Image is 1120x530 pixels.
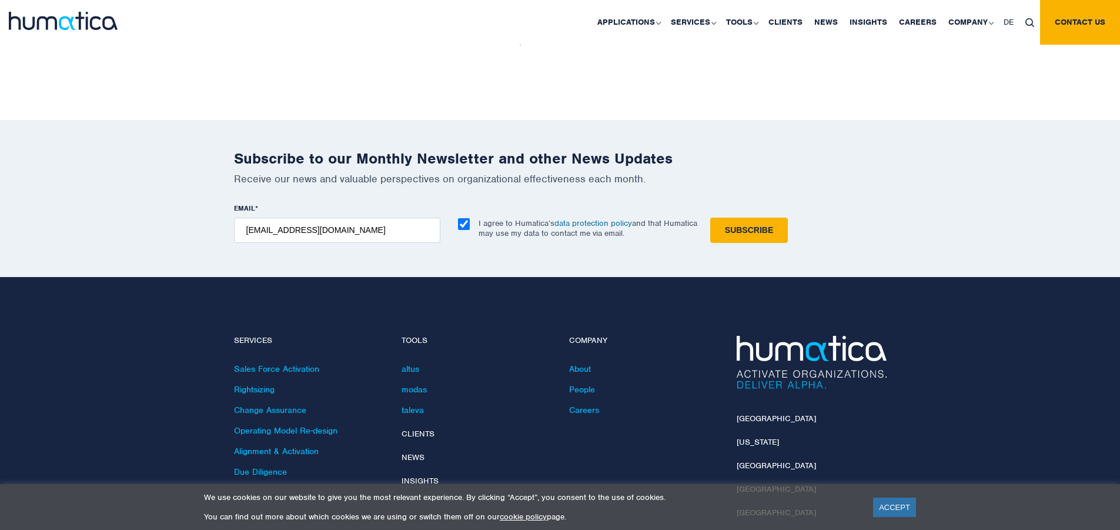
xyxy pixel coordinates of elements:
[234,425,337,436] a: Operating Model Re-design
[737,437,779,447] a: [US_STATE]
[204,492,858,502] p: We use cookies on our website to give you the most relevant experience. By clicking “Accept”, you...
[710,218,788,243] input: Subscribe
[554,218,632,228] a: data protection policy
[569,384,595,395] a: People
[234,364,319,374] a: Sales Force Activation
[234,149,887,168] h2: Subscribe to our Monthly Newsletter and other News Updates
[1004,17,1014,27] span: DE
[873,498,916,517] a: ACCEPT
[234,172,887,185] p: Receive our news and valuable perspectives on organizational effectiveness each month.
[569,336,719,346] h4: Company
[569,405,599,415] a: Careers
[500,512,547,522] a: cookie policy
[458,218,470,230] input: I agree to Humatica’sdata protection policyand that Humatica may use my data to contact me via em...
[402,364,419,374] a: altus
[737,461,816,471] a: [GEOGRAPHIC_DATA]
[234,218,440,243] input: name@company.com
[402,429,434,439] a: Clients
[402,384,427,395] a: modas
[234,466,287,477] a: Due Diligence
[402,336,551,346] h4: Tools
[234,384,275,395] a: Rightsizing
[737,336,887,389] img: Humatica
[9,12,118,30] img: logo
[234,405,306,415] a: Change Assurance
[569,364,591,374] a: About
[479,218,697,238] p: I agree to Humatica’s and that Humatica may use my data to contact me via email.
[234,204,255,213] span: EMAIL
[234,446,319,456] a: Alignment & Activation
[1025,18,1034,27] img: search_icon
[402,405,424,415] a: taleva
[737,414,816,424] a: [GEOGRAPHIC_DATA]
[234,336,384,346] h4: Services
[204,512,858,522] p: You can find out more about which cookies we are using or switch them off on our page.
[402,476,439,486] a: Insights
[402,452,424,462] a: News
